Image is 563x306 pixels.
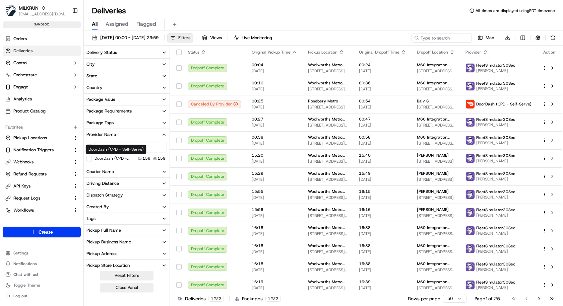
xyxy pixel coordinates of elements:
span: [PERSON_NAME] [417,207,449,212]
span: Status [188,50,199,55]
span: [DATE] [252,86,297,92]
div: Tags [86,216,96,222]
span: [DATE] [359,195,406,200]
span: [DATE] [252,213,297,218]
span: M60 Integration Test [417,279,455,285]
span: [STREET_ADDRESS][PERSON_NAME] 2016, [GEOGRAPHIC_DATA] [308,159,348,164]
button: Reset Filters [100,271,153,280]
span: MILKRUN [19,5,39,11]
span: [STREET_ADDRESS] [417,177,455,182]
span: FleetSimulator30Sec [476,243,515,249]
span: Rosebery Metro [308,98,338,104]
span: FleetSimulator30Sec [476,189,515,195]
span: [PERSON_NAME] [476,158,515,164]
button: Filters [167,33,193,43]
button: City [84,59,170,70]
span: [PERSON_NAME] [476,86,515,91]
span: [PERSON_NAME] [476,122,515,128]
span: 00:54 [359,98,406,104]
button: Pickup Locations [3,133,81,143]
span: FleetSimulator30Sec [476,135,515,140]
span: FleetSimulator30Sec [476,171,515,176]
span: [DATE] [359,249,406,254]
span: Refund Requests [13,171,47,177]
div: 1222 [265,296,281,302]
span: [PERSON_NAME] [476,176,515,182]
span: [PERSON_NAME] [476,231,515,236]
div: Delivery Status [86,50,117,56]
span: [STREET_ADDRESS][PERSON_NAME] 2016, [GEOGRAPHIC_DATA] [308,249,348,254]
span: [DATE] [359,285,406,291]
span: 16:38 [359,243,406,248]
button: Package Requirements [84,105,170,117]
span: Map [486,35,494,41]
span: 159 [158,156,166,161]
span: Engage [13,84,28,90]
span: [STREET_ADDRESS] [417,213,455,218]
span: Orders [13,36,27,42]
a: Notification Triggers [5,147,70,153]
a: Powered byPylon [47,113,81,118]
span: DoorDash (CPD - Self-Serve) [476,101,531,107]
span: [STREET_ADDRESS][PERSON_NAME] 2016, [GEOGRAPHIC_DATA] [308,213,348,218]
span: [STREET_ADDRESS][PERSON_NAME][PERSON_NAME] [417,123,455,128]
p: Rows per page [408,295,440,302]
span: [STREET_ADDRESS][PERSON_NAME] 2016, [GEOGRAPHIC_DATA] [308,123,348,128]
span: 15:55 [252,189,297,194]
button: State [84,70,170,82]
button: Log out [3,291,81,301]
span: [PERSON_NAME] [476,267,515,272]
img: FleetSimulator.png [466,136,475,145]
span: [DATE] [359,213,406,218]
span: Woolworths Metro AU - [PERSON_NAME] [308,207,348,212]
label: DoorDash (CPD - Self-Serve) [95,156,135,161]
span: Woolworths Metro AU - [PERSON_NAME] [308,153,348,158]
span: Product Catalog [13,108,46,114]
input: Provider Name [95,142,167,152]
span: 00:27 [252,117,297,122]
span: Assigned [106,20,128,28]
span: Pickup Location [308,50,337,55]
span: Original Pickup Time [252,50,291,55]
span: [STREET_ADDRESS][PERSON_NAME] 2016, [GEOGRAPHIC_DATA] [308,231,348,236]
div: Driving Distance [86,180,119,186]
span: [PERSON_NAME] [476,213,515,218]
span: 16:16 [359,207,406,212]
span: Settings [13,250,28,256]
span: Control [13,60,27,66]
span: [DATE] [359,141,406,146]
span: [DATE] [252,267,297,273]
button: Pickup Full Name [84,225,170,236]
span: [STREET_ADDRESS][PERSON_NAME][PERSON_NAME] [417,68,455,74]
span: [PERSON_NAME] [417,153,449,158]
span: 00:47 [359,117,406,122]
button: Orchestrate [3,70,81,80]
span: Provider [465,50,481,55]
img: FleetSimulator.png [466,226,475,235]
button: Refund Requests [3,169,81,179]
span: [DATE] 00:00 - [DATE] 23:59 [100,35,159,41]
span: [STREET_ADDRESS] [417,159,455,164]
span: [STREET_ADDRESS][PERSON_NAME] 2016, [GEOGRAPHIC_DATA] [308,177,348,182]
span: [STREET_ADDRESS][PERSON_NAME][PERSON_NAME] [417,141,455,146]
span: 00:24 [359,62,406,68]
div: Favorites [3,122,81,133]
a: API Keys [5,183,70,189]
span: Log out [13,293,27,299]
span: [STREET_ADDRESS][PERSON_NAME][PERSON_NAME] [417,249,455,254]
span: FleetSimulator30Sec [476,207,515,213]
div: Created By [86,204,109,210]
button: Package Value [84,94,170,105]
span: [STREET_ADDRESS][PERSON_NAME] 2016, [GEOGRAPHIC_DATA] [308,267,348,273]
span: 00:58 [359,135,406,140]
button: Courier Name [84,166,170,177]
span: Woolworths Metro AU - [PERSON_NAME] [308,189,348,194]
div: Package Requirements [86,108,132,114]
button: Refresh [548,33,558,43]
span: Woolworths Metro AU - [PERSON_NAME] [308,243,348,248]
span: 15:29 [252,171,297,176]
span: 16:18 [252,261,297,266]
span: 16:38 [359,225,406,230]
button: Pickup Address [84,248,170,259]
div: Country [86,85,103,91]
